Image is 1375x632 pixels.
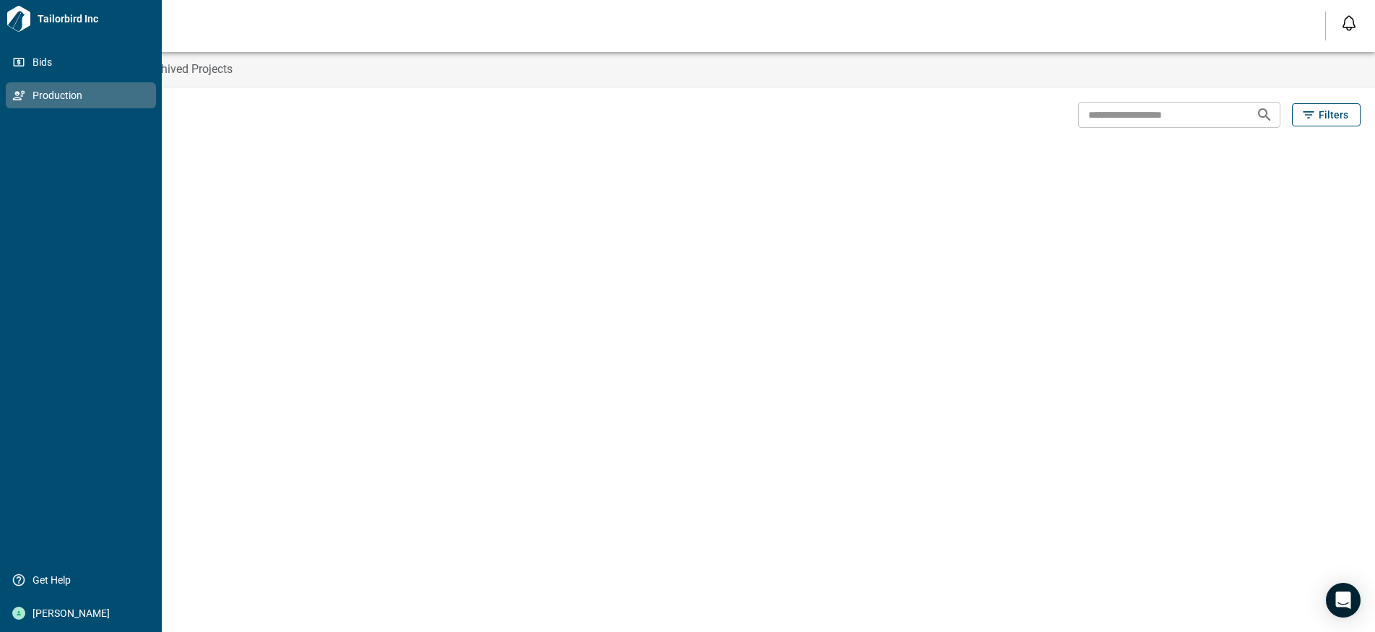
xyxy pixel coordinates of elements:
span: [PERSON_NAME] [25,606,142,620]
div: Open Intercom Messenger [1326,583,1361,618]
span: Archived Projects [144,62,233,77]
button: Filters [1292,103,1361,126]
span: Tailorbird Inc [32,12,156,26]
div: base tabs [38,52,1375,87]
a: Production [6,82,156,108]
span: Filters [1319,108,1348,122]
span: Get Help [25,573,142,587]
button: Search projects [1250,100,1279,129]
button: Open notification feed [1337,12,1361,35]
a: Bids [6,49,156,75]
span: Bids [25,55,142,69]
span: Production [25,88,142,103]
